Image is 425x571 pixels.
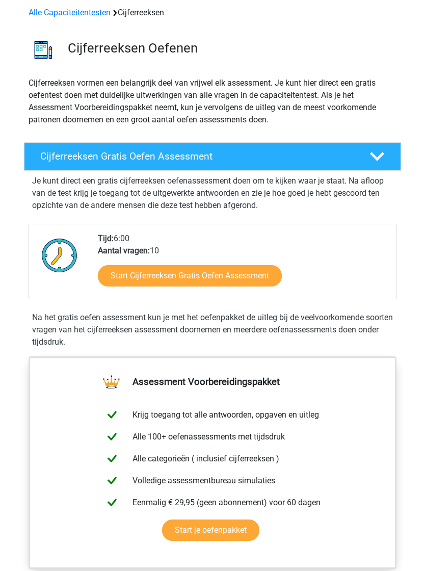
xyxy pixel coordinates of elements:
b: Tijd: [98,233,114,243]
a: Cijferreeksen Gratis Oefen Assessment [20,142,405,171]
div: Cijferreeksen [24,7,401,19]
a: Start je oefenpakket [162,520,259,541]
a: Alle Capaciteitentesten [29,8,111,17]
p: Cijferreeksen vormen een belangrijk deel van vrijwel elk assessment. Je kunt hier direct een grat... [29,77,396,126]
a: Start Cijferreeksen Gratis Oefen Assessment [98,265,282,287]
b: Aantal vragen: [98,246,150,255]
h4: Cijferreeksen Gratis Oefen Assessment [40,150,355,162]
img: Klok [37,232,83,278]
p: Je kunt direct een gratis cijferreeksen oefenassessment doen om te kijken waar je staat. Na afloo... [32,175,393,212]
h3: Cijferreeksen Oefenen [68,40,393,56]
div: Na het gratis oefen assessment kun je met het oefenpakket de uitleg bij de veelvoorkomende soorte... [28,312,397,348]
div: 6:00 10 [90,232,396,299]
img: cijferreeksen [24,31,62,69]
